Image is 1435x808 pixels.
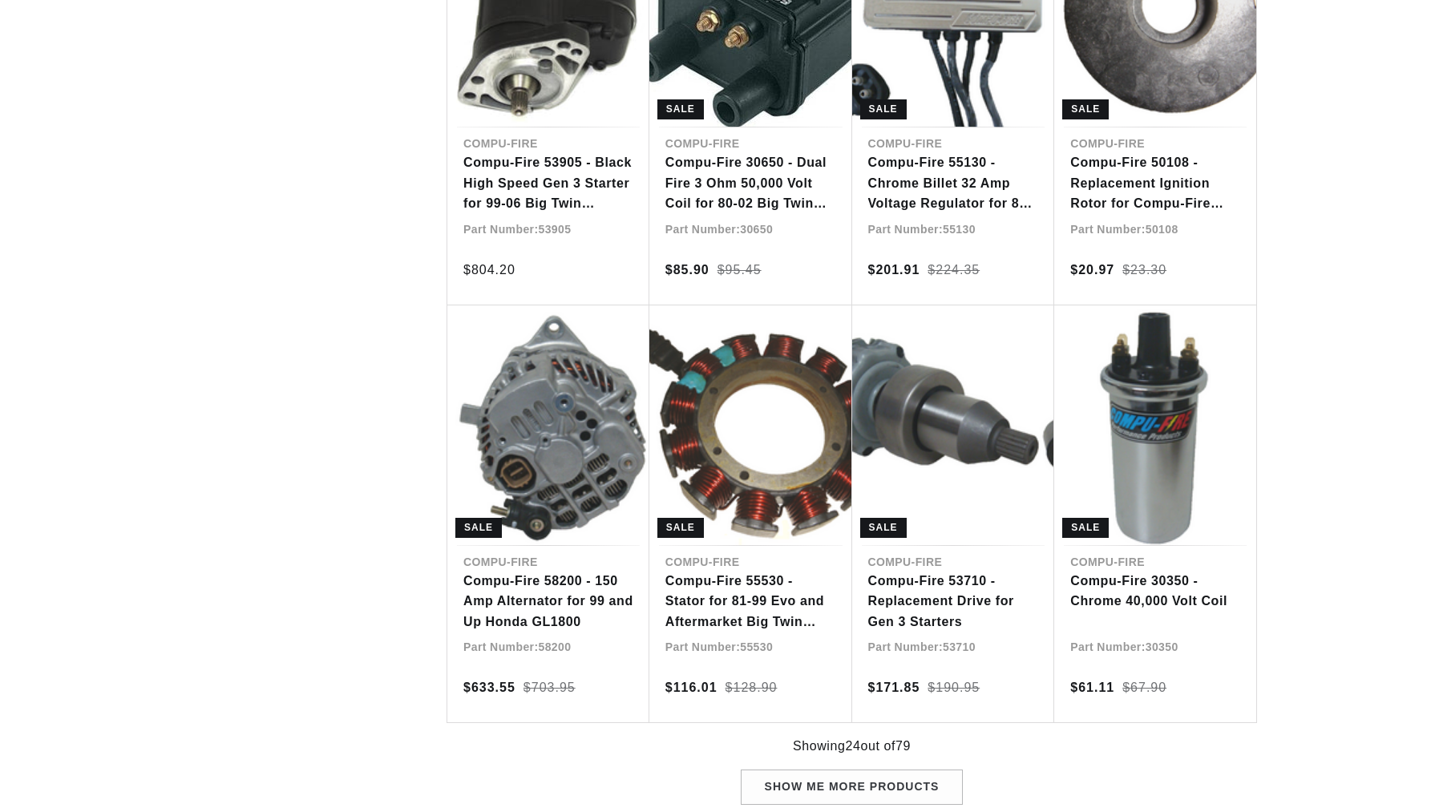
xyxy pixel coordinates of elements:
[868,152,1039,214] a: Compu-Fire 55130 - Chrome Billet 32 Amp Voltage Regulator for 89-99 Big Twin Harley® Models (OEM ...
[741,770,964,806] div: Show me more products
[1070,152,1240,214] a: Compu-Fire 50108 - Replacement Ignition Rotor for Compu-Fire Electronic Advance Ignition Kits
[665,571,836,632] a: Compu-Fire 55530 - Stator for 81-99 Evo and Aftermarket Big Twin Harley® Models (OEM 29970-88)
[463,571,633,632] a: Compu-Fire 58200 - 150 Amp Alternator for 99 and Up Honda GL1800
[793,736,911,757] span: Showing 24 out of 79
[665,152,836,214] a: Compu-Fire 30650 - Dual Fire 3 Ohm 50,000 Volt Coil for 80-02 Big Twin Harley® Models (Except Fue...
[463,152,633,214] a: Compu-Fire 53905 - Black High Speed Gen 3 Starter for 99-06 Big Twin Harley® Models with Twin Cam...
[1070,571,1240,612] a: Compu-Fire 30350 - Chrome 40,000 Volt Coil
[868,571,1039,632] a: Compu-Fire 53710 - Replacement Drive for Gen 3 Starters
